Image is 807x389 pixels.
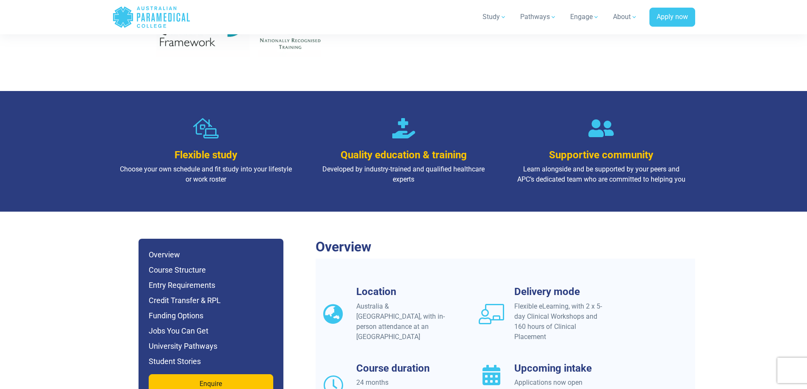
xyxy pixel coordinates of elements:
a: Study [477,5,512,29]
p: Developed by industry-trained and qualified healthcare experts [316,164,491,185]
h6: Entry Requirements [149,279,273,291]
div: Australia & [GEOGRAPHIC_DATA], with in-person attendance at an [GEOGRAPHIC_DATA] [356,301,448,342]
a: Australian Paramedical College [112,3,191,31]
h3: Delivery mode [514,286,606,298]
h6: Credit Transfer & RPL [149,295,273,306]
a: Apply now [649,8,695,27]
div: Applications now open [514,378,606,388]
h3: Flexible study [119,149,293,161]
h6: Jobs You Can Get [149,325,273,337]
h3: Supportive community [514,149,688,161]
p: Choose your own schedule and fit study into your lifestyle or work roster [119,164,293,185]
a: Pathways [515,5,562,29]
p: Learn alongside and be supported by your peers and APC’s dedicated team who are committed to help... [514,164,688,185]
h6: Overview [149,249,273,261]
h6: University Pathways [149,340,273,352]
h6: Funding Options [149,310,273,322]
h3: Location [356,286,448,298]
h3: Upcoming intake [514,362,606,375]
h3: Quality education & training [316,149,491,161]
h2: Overview [316,239,695,255]
h6: Course Structure [149,264,273,276]
a: About [608,5,643,29]
h6: Student Stories [149,356,273,367]
a: Engage [565,5,605,29]
h3: Course duration [356,362,448,375]
div: Flexible eLearning, with 2 x 5-day Clinical Workshops and 160 hours of Clinical Placement [514,301,606,342]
